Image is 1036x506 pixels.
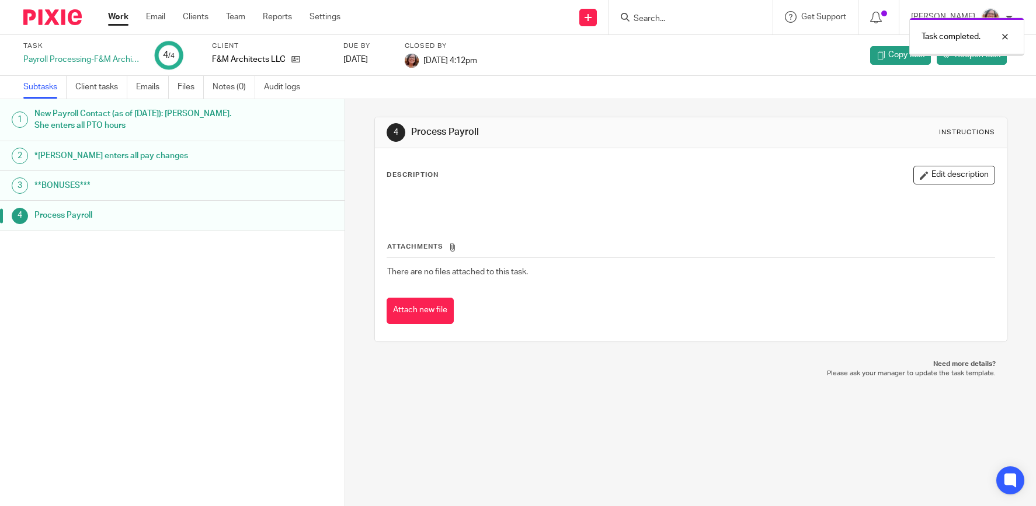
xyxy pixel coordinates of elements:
[913,166,995,184] button: Edit description
[34,147,234,165] h1: *[PERSON_NAME] enters all pay changes
[386,360,996,369] p: Need more details?
[423,56,477,64] span: [DATE] 4:12pm
[939,128,995,137] div: Instructions
[212,54,286,65] p: F&M Architects LLC
[213,76,255,99] a: Notes (0)
[12,208,28,224] div: 4
[387,268,528,276] span: There are no files attached to this task.
[981,8,1000,27] img: LB%20Reg%20Headshot%208-2-23.jpg
[212,41,329,51] label: Client
[136,76,169,99] a: Emails
[23,9,82,25] img: Pixie
[163,48,175,62] div: 4
[226,11,245,23] a: Team
[264,76,309,99] a: Audit logs
[183,11,208,23] a: Clients
[387,243,443,250] span: Attachments
[12,111,28,128] div: 1
[922,31,981,43] p: Task completed.
[23,41,140,51] label: Task
[411,126,715,138] h1: Process Payroll
[343,54,390,65] div: [DATE]
[386,369,996,378] p: Please ask your manager to update the task template.
[12,148,28,164] div: 2
[34,105,234,135] h1: New Payroll Contact (as of [DATE]): [PERSON_NAME]. She enters all PTO hours
[146,11,165,23] a: Email
[108,11,128,23] a: Work
[34,207,234,224] h1: Process Payroll
[23,76,67,99] a: Subtasks
[310,11,340,23] a: Settings
[405,54,419,68] img: LB%20Reg%20Headshot%208-2-23.jpg
[23,54,140,65] div: Payroll Processing-F&M Architects
[387,123,405,142] div: 4
[405,41,477,51] label: Closed by
[168,53,175,59] small: /4
[178,76,204,99] a: Files
[343,41,390,51] label: Due by
[263,11,292,23] a: Reports
[387,298,454,324] button: Attach new file
[75,76,127,99] a: Client tasks
[12,177,28,194] div: 3
[387,170,439,180] p: Description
